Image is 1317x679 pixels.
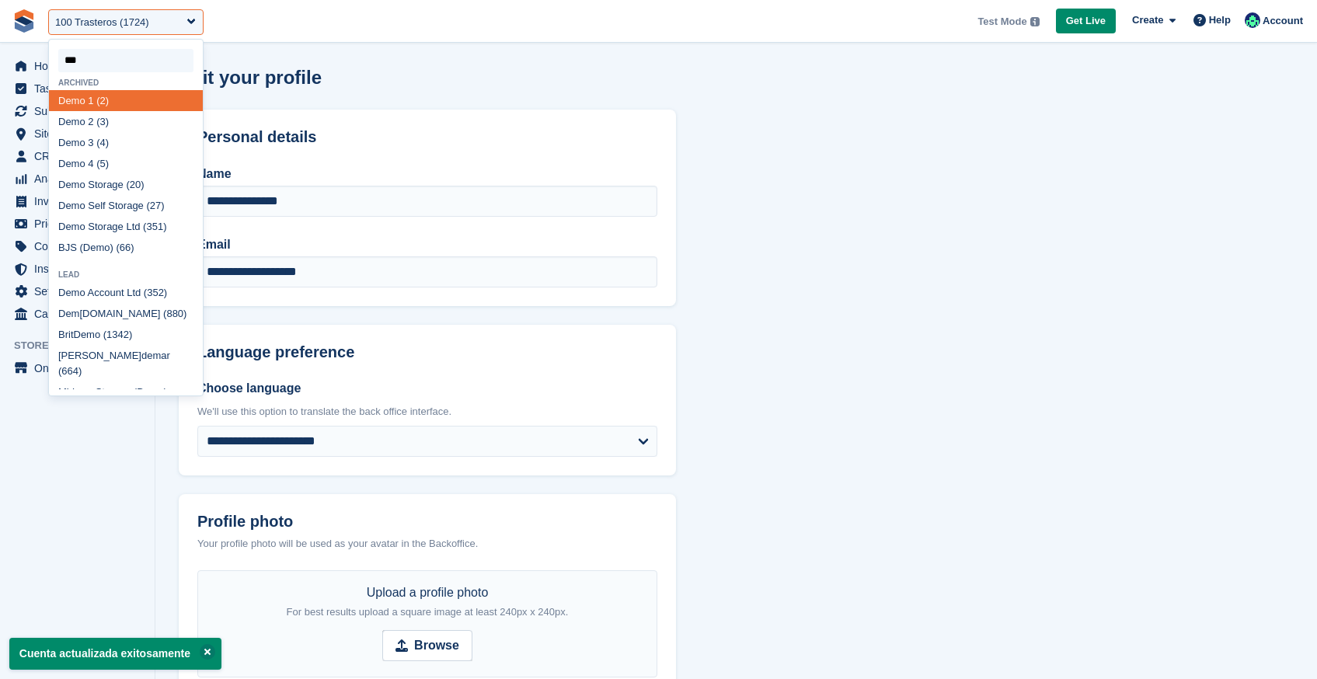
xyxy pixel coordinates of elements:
div: o 4 (5) [49,153,203,174]
span: Online Store [34,357,127,379]
a: menu [8,235,147,257]
div: Your profile photo will be used as your avatar in the Backoffice. [197,536,657,552]
span: Tasks [34,78,127,99]
span: Test Mode [977,14,1026,30]
span: For best results upload a square image at least 240px x 240px. [287,606,569,618]
a: menu [8,190,147,212]
strong: Browse [414,636,459,655]
a: menu [8,303,147,325]
h2: Language preference [197,343,657,361]
label: Profile photo [197,513,657,531]
p: Cuenta actualizada exitosamente [9,638,221,670]
h1: Edit your profile [179,67,322,88]
span: Invoices [34,190,127,212]
span: Dem [58,308,79,319]
a: Get Live [1056,9,1116,34]
span: Dem [74,329,95,340]
label: Email [197,235,657,254]
div: o 1 (2) [49,90,203,111]
label: Name [197,165,657,183]
div: Brit o (1342) [49,325,203,346]
div: Lead [49,270,203,279]
span: Dem [137,386,158,398]
a: menu [8,168,147,190]
div: o Account Ltd (352) [49,283,203,304]
a: menu [8,258,147,280]
span: Capital [34,303,127,325]
span: Settings [34,280,127,302]
div: o 2 (3) [49,111,203,132]
a: menu [8,78,147,99]
span: Dem [58,221,79,232]
span: Analytics [34,168,127,190]
a: menu [8,280,147,302]
div: Midway Storage ( o) (858) [49,381,203,418]
img: stora-icon-8386f47178a22dfd0bd8f6a31ec36ba5ce8667c1dd55bd0f319d3a0aa187defe.svg [12,9,36,33]
div: [PERSON_NAME] ar (664) [49,346,203,382]
a: menu [8,123,147,145]
a: menu [8,100,147,122]
div: BJS ( o) (66) [49,237,203,258]
span: Dem [58,137,79,148]
span: Dem [58,179,79,190]
span: Subscriptions [34,100,127,122]
input: Browse [382,630,472,661]
h2: Personal details [197,128,657,146]
div: Archived [49,78,203,87]
div: [DOMAIN_NAME] (880) [49,304,203,325]
div: Upload a profile photo [287,583,569,621]
span: Home [34,55,127,77]
div: o Storage Ltd (351) [49,216,203,237]
span: Sites [34,123,127,145]
div: o 3 (4) [49,132,203,153]
span: Storefront [14,338,155,353]
span: Dem [58,116,79,127]
span: Account [1263,13,1303,29]
div: o Storage (20) [49,174,203,195]
span: Dem [58,200,79,211]
span: Get Live [1066,13,1106,29]
span: dem [141,350,161,361]
span: Dem [83,242,104,253]
div: 100 Trasteros (1724) [55,15,149,30]
span: Create [1132,12,1163,28]
span: Coupons [34,235,127,257]
div: o Self Storage (27) [49,195,203,216]
a: menu [8,213,147,235]
span: Insurance [34,258,127,280]
span: Dem [58,287,79,298]
img: Jenna Wimshurst [1245,12,1260,28]
div: We'll use this option to translate the back office interface. [197,404,657,420]
label: Choose language [197,379,657,398]
span: CRM [34,145,127,167]
span: Dem [58,95,79,106]
a: menu [8,55,147,77]
img: icon-info-grey-7440780725fd019a000dd9b08b2336e03edf1995a4989e88bcd33f0948082b44.svg [1030,17,1040,26]
a: menu [8,145,147,167]
a: menu [8,357,147,379]
span: Dem [58,158,79,169]
span: Help [1209,12,1231,28]
span: Pricing [34,213,127,235]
